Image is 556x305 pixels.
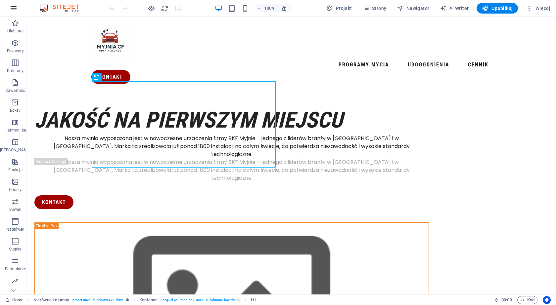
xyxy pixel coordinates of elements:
[10,108,21,113] p: Boksy
[139,296,157,304] span: Kliknij, aby zaznaczyć. Kliknij dwukrotnie, aby edytować
[6,227,24,232] p: Nagłówek
[7,48,24,54] p: Elementy
[26,17,556,294] iframe: To enrich screen reader interactions, please activate Accessibility in Grammarly extension settings
[33,296,69,304] span: Kliknij, aby zaznaczyć. Kliknij dwukrotnie, aby edytować
[71,296,123,304] span: . preset-unequal-columns-v2-drive
[517,296,537,304] button: Kod
[523,3,553,14] button: Więcej
[160,296,240,304] span: . unequal-columns-box .unequal-columns-box-shrink
[9,207,22,212] p: Suwak
[33,296,256,304] nav: breadcrumb
[5,128,26,133] p: Harmonijka
[543,296,551,304] button: Usercentrics
[501,296,512,304] span: 00 00
[6,286,24,291] p: Marketing
[5,266,26,272] p: Formularze
[520,296,534,304] span: Kod
[506,297,507,302] span: :
[494,296,512,304] h6: Czas sesji
[6,88,25,93] p: Zawartość
[251,296,256,304] span: Kliknij, aby zaznaczyć. Kliknij dwukrotnie, aby edytować
[126,298,129,302] i: Ten element jest konfigurowalnym ustawieniem wstępnym
[7,68,23,73] p: Kolumny
[526,5,550,12] span: Więcej
[8,167,23,172] p: Funkcje
[5,296,23,304] a: Kliknij, aby anulować zaznaczenie. Kliknij dwukrotnie, aby otworzyć Strony
[9,187,22,192] p: Obrazy
[9,247,22,252] p: Stopka
[7,28,23,34] p: Ulubione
